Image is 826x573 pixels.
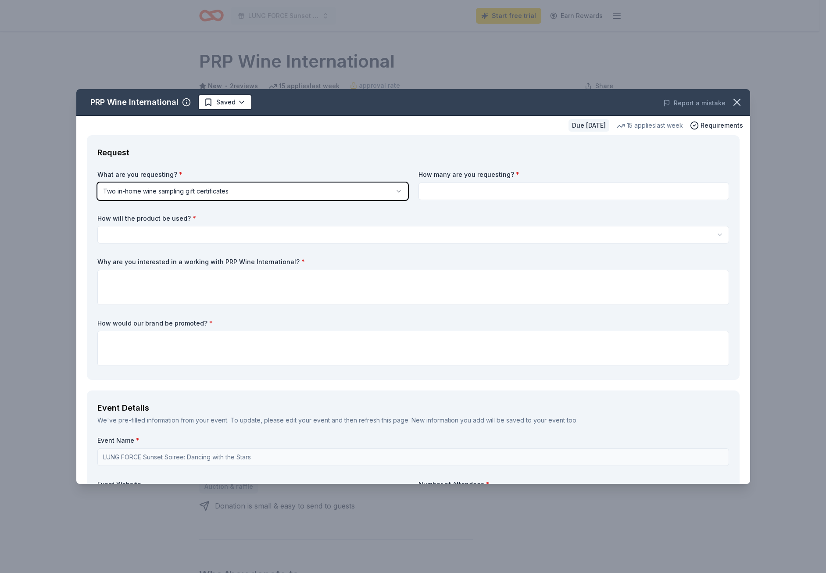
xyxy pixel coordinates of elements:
[616,120,683,131] div: 15 applies last week
[569,119,609,132] div: Due [DATE]
[97,480,408,489] label: Event Website
[97,214,729,223] label: How will the product be used?
[90,95,179,109] div: PRP Wine International
[198,94,252,110] button: Saved
[97,319,729,328] label: How would our brand be promoted?
[690,120,743,131] button: Requirements
[663,98,726,108] button: Report a mistake
[97,258,729,266] label: Why are you interested in a working with PRP Wine International?
[216,97,236,107] span: Saved
[97,401,729,415] div: Event Details
[418,170,729,179] label: How many are you requesting?
[97,436,729,445] label: Event Name
[97,415,729,426] div: We've pre-filled information from your event. To update, please edit your event and then refresh ...
[97,146,729,160] div: Request
[97,170,408,179] label: What are you requesting?
[701,120,743,131] span: Requirements
[418,480,729,489] label: Number of Attendees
